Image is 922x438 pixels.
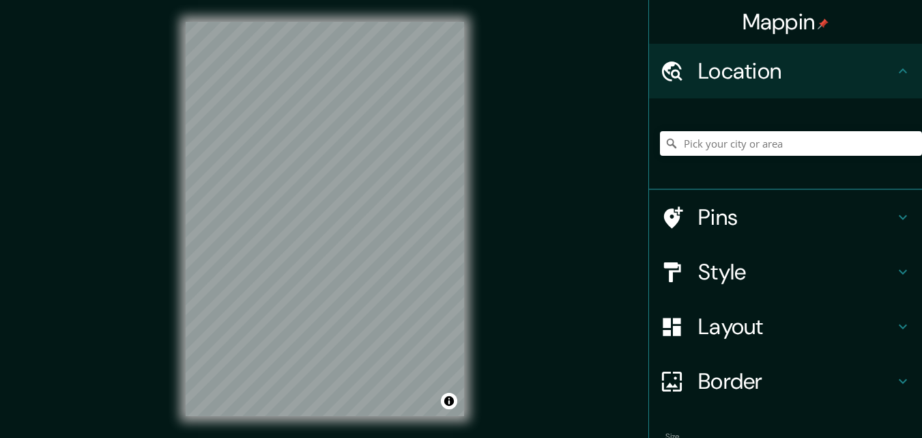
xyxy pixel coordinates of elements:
[649,190,922,245] div: Pins
[743,8,829,36] h4: Mappin
[441,393,457,409] button: Toggle attribution
[698,57,895,85] h4: Location
[649,299,922,354] div: Layout
[649,354,922,409] div: Border
[698,368,895,395] h4: Border
[660,131,922,156] input: Pick your city or area
[649,44,922,98] div: Location
[698,204,895,231] h4: Pins
[649,245,922,299] div: Style
[818,18,829,29] img: pin-icon.png
[186,22,464,416] canvas: Map
[698,258,895,286] h4: Style
[698,313,895,340] h4: Layout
